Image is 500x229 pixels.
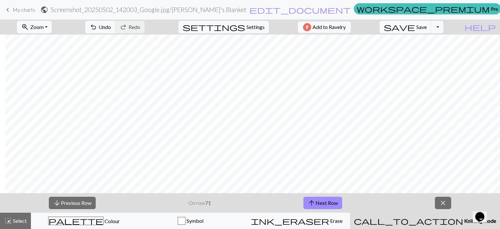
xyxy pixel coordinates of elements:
span: Symbol [186,218,203,224]
i: Settings [183,23,245,31]
img: Ravelry [303,23,311,31]
span: Add to Ravelry [312,23,346,31]
span: Undo [99,24,111,30]
span: Select [12,218,27,224]
span: call_to_action [354,216,463,225]
span: Settings [246,23,265,31]
span: Colour [104,218,120,224]
span: Zoom [30,24,44,30]
span: keyboard_arrow_left [4,5,12,14]
h2: Screenshot_20250502_142003_Google.jpg / [PERSON_NAME]'s Blanket [51,6,246,13]
button: Knitting mode [350,213,500,229]
span: settings [183,22,245,32]
button: Add to Ravelry [298,21,351,33]
button: Zoom [17,21,52,33]
span: palette [49,216,103,225]
button: Previous Row [49,197,96,209]
span: Save [416,24,427,30]
button: Erase [243,213,350,229]
span: arrow_downward [53,198,61,208]
button: Symbol [137,213,244,229]
button: Undo [85,21,116,33]
span: ink_eraser [251,216,329,225]
span: highlight_alt [4,216,12,225]
span: save [384,22,415,32]
span: workspace_premium [357,4,490,13]
span: undo [90,22,97,32]
span: My charts [13,7,35,13]
button: Next Row [303,197,342,209]
iframe: chat widget [473,203,493,222]
span: help [465,22,496,32]
button: Colour [31,213,137,229]
p: On row [188,199,211,207]
span: Erase [329,218,342,224]
a: My charts [4,4,35,15]
strong: 71 [205,200,211,206]
span: public [40,5,48,14]
span: Knitting mode [463,218,496,224]
span: close [439,198,447,208]
span: edit_document [249,5,351,14]
span: zoom_in [21,22,29,32]
button: SettingsSettings [178,21,269,33]
button: Save [380,21,431,33]
span: arrow_upward [308,198,315,208]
